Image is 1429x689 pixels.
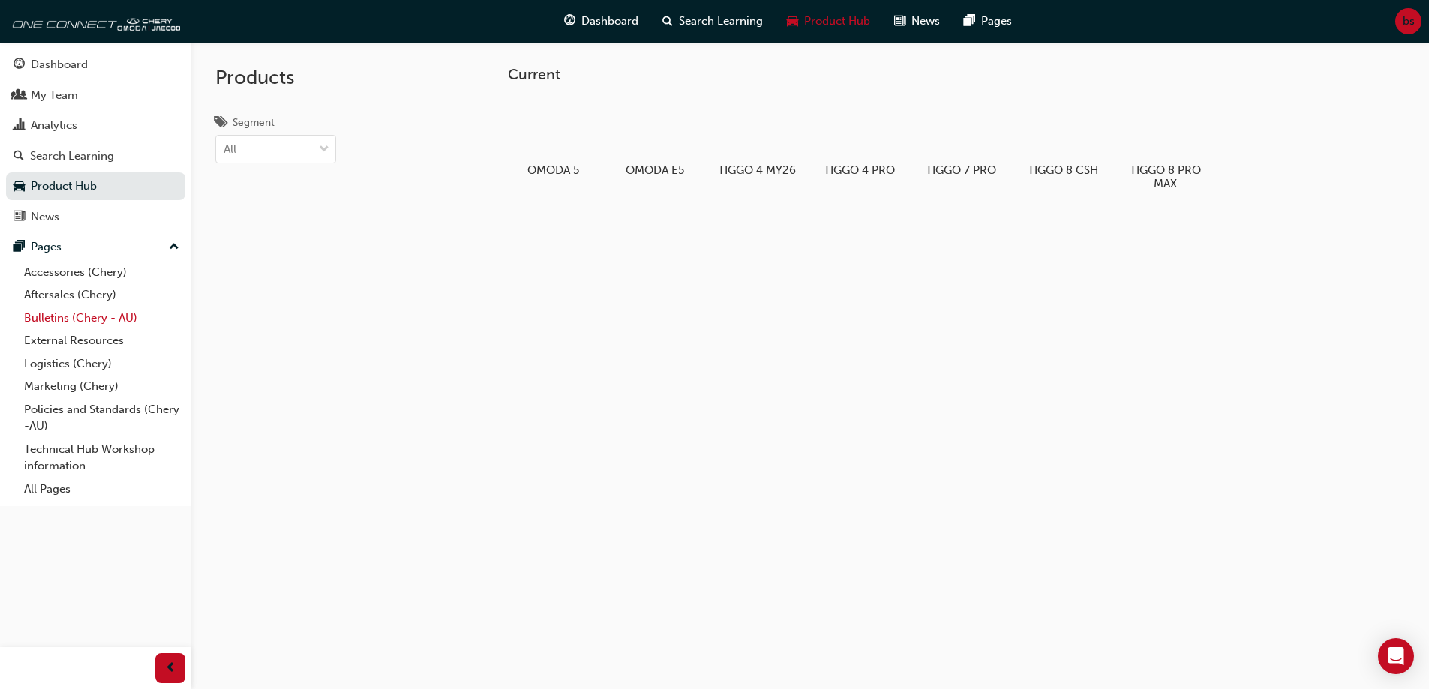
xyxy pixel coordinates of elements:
[1395,8,1421,34] button: bs
[18,352,185,376] a: Logistics (Chery)
[14,241,25,254] span: pages-icon
[14,58,25,72] span: guage-icon
[6,82,185,109] a: My Team
[952,6,1024,37] a: pages-iconPages
[224,141,236,158] div: All
[6,233,185,261] button: Pages
[712,95,802,182] a: TIGGO 4 MY26
[14,89,25,103] span: people-icon
[911,13,940,30] span: News
[18,398,185,438] a: Policies and Standards (Chery -AU)
[964,12,975,31] span: pages-icon
[14,150,24,163] span: search-icon
[775,6,882,37] a: car-iconProduct Hub
[1018,95,1108,182] a: TIGGO 8 CSH
[1378,638,1414,674] div: Open Intercom Messenger
[508,66,1360,83] h3: Current
[1120,95,1210,196] a: TIGGO 8 PRO MAX
[6,142,185,170] a: Search Learning
[916,95,1006,182] a: TIGGO 7 PRO
[616,163,695,177] h5: OMODA E5
[31,117,77,134] div: Analytics
[6,51,185,79] a: Dashboard
[215,117,227,130] span: tags-icon
[31,208,59,226] div: News
[31,56,88,73] div: Dashboard
[18,283,185,307] a: Aftersales (Chery)
[18,329,185,352] a: External Resources
[650,6,775,37] a: search-iconSearch Learning
[1024,163,1103,177] h5: TIGGO 8 CSH
[981,13,1012,30] span: Pages
[814,95,904,182] a: TIGGO 4 PRO
[787,12,798,31] span: car-icon
[1403,13,1415,30] span: bs
[165,659,176,678] span: prev-icon
[18,261,185,284] a: Accessories (Chery)
[18,478,185,501] a: All Pages
[14,119,25,133] span: chart-icon
[6,172,185,200] a: Product Hub
[14,180,25,193] span: car-icon
[30,148,114,165] div: Search Learning
[581,13,638,30] span: Dashboard
[552,6,650,37] a: guage-iconDashboard
[922,163,1001,177] h5: TIGGO 7 PRO
[215,66,336,90] h2: Products
[6,48,185,233] button: DashboardMy TeamAnalyticsSearch LearningProduct HubNews
[610,95,700,182] a: OMODA E5
[31,238,62,256] div: Pages
[820,163,899,177] h5: TIGGO 4 PRO
[319,140,329,160] span: down-icon
[894,12,905,31] span: news-icon
[18,438,185,478] a: Technical Hub Workshop information
[169,238,179,257] span: up-icon
[514,163,593,177] h5: OMODA 5
[564,12,575,31] span: guage-icon
[679,13,763,30] span: Search Learning
[18,307,185,330] a: Bulletins (Chery - AU)
[1126,163,1205,190] h5: TIGGO 8 PRO MAX
[508,95,598,182] a: OMODA 5
[718,163,797,177] h5: TIGGO 4 MY26
[18,375,185,398] a: Marketing (Chery)
[6,203,185,231] a: News
[233,115,275,130] div: Segment
[31,87,78,104] div: My Team
[14,211,25,224] span: news-icon
[8,6,180,36] img: oneconnect
[6,112,185,139] a: Analytics
[662,12,673,31] span: search-icon
[804,13,870,30] span: Product Hub
[882,6,952,37] a: news-iconNews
